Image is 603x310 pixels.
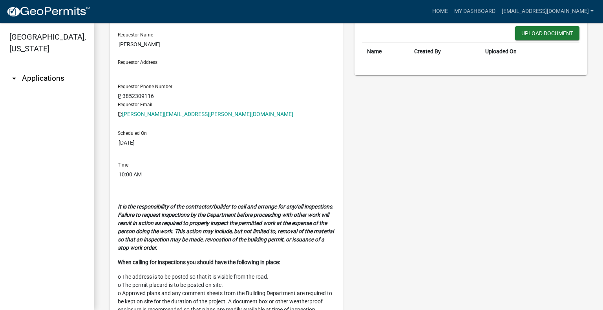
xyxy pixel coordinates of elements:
[118,93,122,99] abbr: Phone
[118,58,335,118] div: 3852309116
[409,43,481,61] th: Created By
[118,60,157,65] label: Requestor Address
[481,43,561,61] th: Uploaded On
[118,84,172,89] label: Requestor Phone Number
[515,26,579,42] wm-modal-confirm: New Document
[118,102,152,107] label: Requestor Email
[362,43,409,61] th: Name
[118,203,334,251] strong: It is the responsibility of the contractor/builder to call and arrange for any/all inspections. F...
[118,111,122,117] abbr: Email
[451,4,499,19] a: My Dashboard
[118,259,280,265] strong: When calling for inspections you should have the following in place:
[122,111,293,117] a: [PERSON_NAME][EMAIL_ADDRESS][PERSON_NAME][DOMAIN_NAME]
[499,4,597,19] a: [EMAIL_ADDRESS][DOMAIN_NAME]
[9,74,19,83] i: arrow_drop_down
[515,26,579,40] button: Upload Document
[429,4,451,19] a: Home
